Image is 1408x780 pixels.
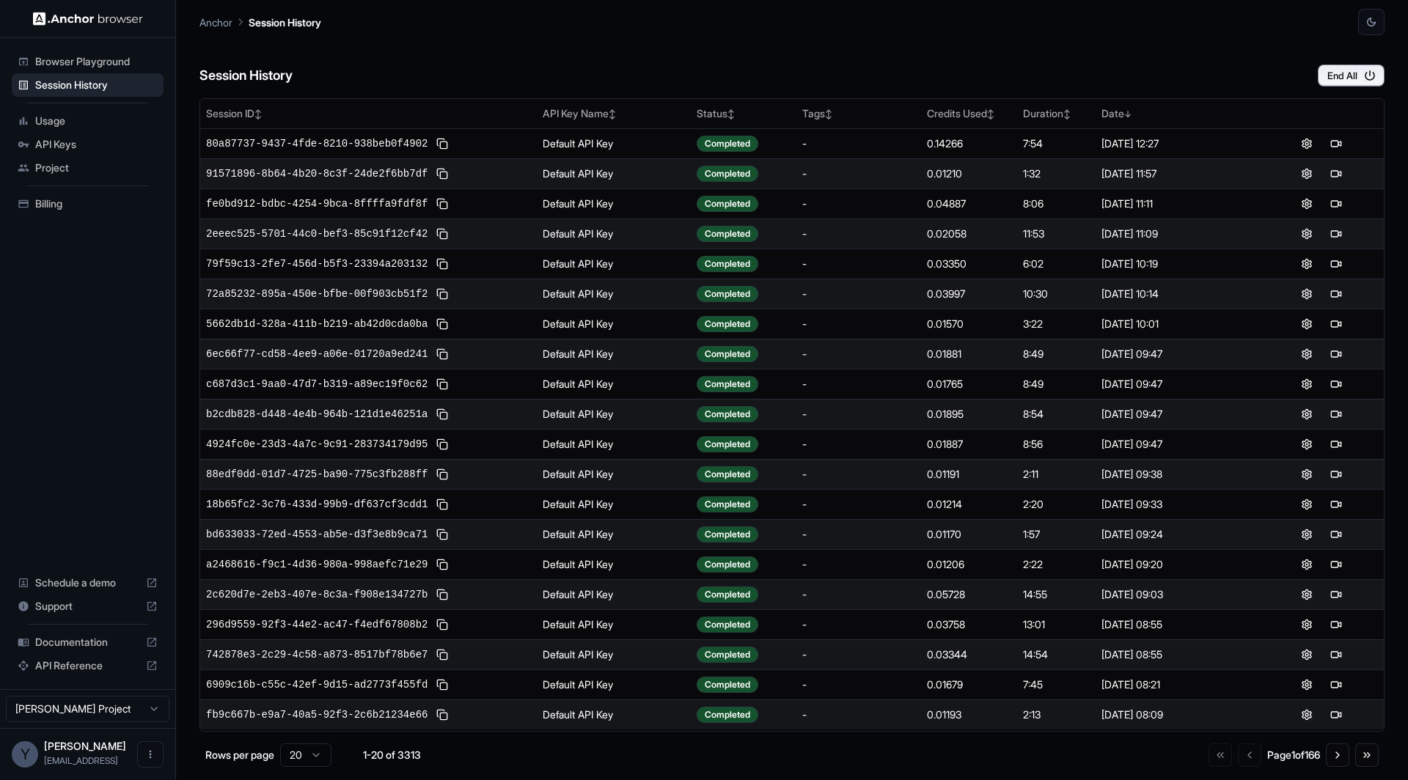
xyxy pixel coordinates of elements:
div: 0.03758 [927,617,1011,632]
div: 0.01210 [927,166,1011,181]
div: - [802,377,915,391]
div: 1-20 of 3313 [355,748,428,762]
span: Schedule a demo [35,575,140,590]
div: 8:54 [1023,407,1089,422]
td: Default API Key [537,309,691,339]
div: 11:53 [1023,227,1089,241]
div: 0.01214 [927,497,1011,512]
div: - [802,136,915,151]
div: [DATE] 11:11 [1101,196,1253,211]
td: Default API Key [537,369,691,399]
div: Support [12,595,164,618]
span: yuma@o-mega.ai [44,755,118,766]
span: 6909c16b-c55c-42ef-9d15-ad2773f455fd [206,677,428,692]
div: Completed [697,286,758,302]
div: 1:57 [1023,527,1089,542]
td: Default API Key [537,158,691,188]
div: 0.01193 [927,707,1011,722]
span: fe0bd912-bdbc-4254-9bca-8ffffa9fdf8f [206,196,428,211]
div: [DATE] 09:24 [1101,527,1253,542]
td: Default API Key [537,339,691,369]
div: [DATE] 10:14 [1101,287,1253,301]
div: [DATE] 08:09 [1101,707,1253,722]
span: 5662db1d-328a-411b-b219-ab42d0cda0ba [206,317,428,331]
span: bd633033-72ed-4553-ab5e-d3f3e8b9ca71 [206,527,428,542]
td: Default API Key [537,429,691,459]
div: [DATE] 09:33 [1101,497,1253,512]
span: Yuma Heymans [44,740,126,752]
div: 6:02 [1023,257,1089,271]
div: [DATE] 11:57 [1101,166,1253,181]
span: ↕ [987,108,994,119]
div: Completed [697,466,758,482]
div: Y [12,741,38,768]
span: ↕ [1063,108,1071,119]
td: Default API Key [537,699,691,729]
div: - [802,467,915,482]
span: 4924fc0e-23d3-4a7c-9c91-283734179d95 [206,437,428,452]
td: Default API Key [537,519,691,549]
div: 2:20 [1023,497,1089,512]
div: - [802,527,915,542]
div: Duration [1023,106,1089,121]
span: Browser Playground [35,54,158,69]
div: Completed [697,436,758,452]
div: Page 1 of 166 [1267,748,1320,762]
div: Completed [697,136,758,152]
div: - [802,257,915,271]
div: 7:54 [1023,136,1089,151]
td: Default API Key [537,249,691,279]
div: 0.01170 [927,527,1011,542]
td: Default API Key [537,489,691,519]
div: 14:55 [1023,587,1089,602]
div: 0.01895 [927,407,1011,422]
td: Default API Key [537,579,691,609]
div: [DATE] 08:21 [1101,677,1253,692]
div: Session ID [206,106,531,121]
span: c687d3c1-9aa0-47d7-b319-a89ec19f0c62 [206,377,428,391]
span: 72a85232-895a-450e-bfbe-00f903cb51f2 [206,287,428,301]
span: fb9c667b-e9a7-40a5-92f3-2c6b21234e66 [206,707,428,722]
div: 8:49 [1023,347,1089,361]
div: - [802,497,915,512]
div: API Key Name [543,106,685,121]
span: 2c620d7e-2eb3-407e-8c3a-f908e134727b [206,587,428,602]
div: [DATE] 09:47 [1101,377,1253,391]
div: 8:49 [1023,377,1089,391]
div: Completed [697,166,758,182]
span: 296d9559-92f3-44e2-ac47-f4edf67808b2 [206,617,428,632]
span: 88edf0dd-01d7-4725-ba90-775c3fb288ff [206,467,428,482]
div: 0.01206 [927,557,1011,572]
div: Completed [697,526,758,542]
div: 14:54 [1023,647,1089,662]
span: API Reference [35,658,140,673]
div: Completed [697,256,758,272]
td: Default API Key [537,549,691,579]
div: 0.01765 [927,377,1011,391]
span: Project [35,161,158,175]
div: Completed [697,316,758,332]
div: Tags [802,106,915,121]
td: Default API Key [537,399,691,429]
div: Completed [697,406,758,422]
div: Credits Used [927,106,1011,121]
td: Default API Key [537,188,691,218]
td: Default API Key [537,128,691,158]
span: ↕ [609,108,616,119]
span: Documentation [35,635,140,650]
div: Completed [697,617,758,633]
div: 0.01679 [927,677,1011,692]
div: 0.04887 [927,196,1011,211]
div: [DATE] 09:38 [1101,467,1253,482]
div: - [802,287,915,301]
div: [DATE] 08:55 [1101,617,1253,632]
div: Completed [697,196,758,212]
div: 7:45 [1023,677,1089,692]
span: ↕ [254,108,262,119]
span: Usage [35,114,158,128]
div: API Keys [12,133,164,156]
span: ↓ [1124,108,1132,119]
div: 0.01191 [927,467,1011,482]
div: Status [697,106,791,121]
div: 2:22 [1023,557,1089,572]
